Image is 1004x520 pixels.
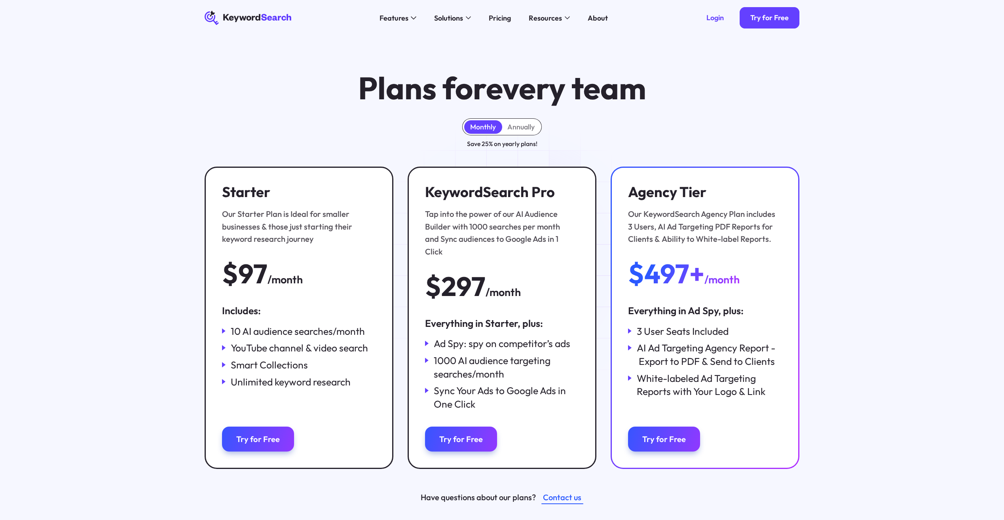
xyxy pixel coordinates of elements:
div: 3 User Seats Included [637,325,729,338]
div: Smart Collections [231,358,308,372]
div: Features [380,13,408,23]
span: every team [486,68,646,107]
div: Tap into the power of our AI Audience Builder with 1000 searches per month and Sync audiences to ... [425,208,575,258]
div: Try for Free [642,434,686,444]
div: 1000 AI audience targeting searches/month [434,354,579,380]
div: /month [268,271,303,288]
div: White-labeled Ad Targeting Reports with Your Logo & Link [637,372,782,398]
div: Our KeywordSearch Agency Plan includes 3 Users, AI Ad Targeting PDF Reports for Clients & Ability... [628,208,778,245]
div: Ad Spy: spy on competitor’s ads [434,337,570,350]
h3: Agency Tier [628,184,778,201]
div: Our Starter Plan is Ideal for smaller businesses & those just starting their keyword research jou... [222,208,372,245]
div: /month [486,284,521,300]
div: Try for Free [750,13,789,23]
a: Try for Free [222,427,294,452]
h1: Plans for [358,71,646,104]
div: Pricing [489,13,511,23]
div: Annually [507,123,535,132]
div: Sync Your Ads to Google Ads in One Click [434,384,579,410]
div: About [588,13,608,23]
div: Unlimited keyword research [231,375,351,389]
a: About [583,11,613,25]
h3: KeywordSearch Pro [425,184,575,201]
div: $497+ [628,260,704,288]
a: Contact us [541,490,583,505]
div: /month [704,271,740,288]
div: YouTube channel & video search [231,341,368,355]
div: Login [706,13,724,23]
a: Login [696,7,734,28]
div: $97 [222,260,268,288]
a: Try for Free [425,427,497,452]
div: AI Ad Targeting Agency Report - Export to PDF & Send to Clients [637,341,782,368]
div: Try for Free [236,434,280,444]
div: $297 [425,272,486,301]
a: Pricing [484,11,516,25]
a: Try for Free [740,7,799,28]
div: Monthly [470,123,496,132]
div: Includes: [222,304,376,317]
a: Try for Free [628,427,700,452]
div: 10 AI audience searches/month [231,325,365,338]
div: Try for Free [439,434,483,444]
div: Everything in Starter, plus: [425,317,579,330]
div: Solutions [434,13,463,23]
div: Contact us [543,491,581,504]
div: Everything in Ad Spy, plus: [628,304,782,317]
div: Resources [529,13,562,23]
h3: Starter [222,184,372,201]
div: Save 25% on yearly plans! [467,139,537,149]
div: Have questions about our plans? [421,491,536,504]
